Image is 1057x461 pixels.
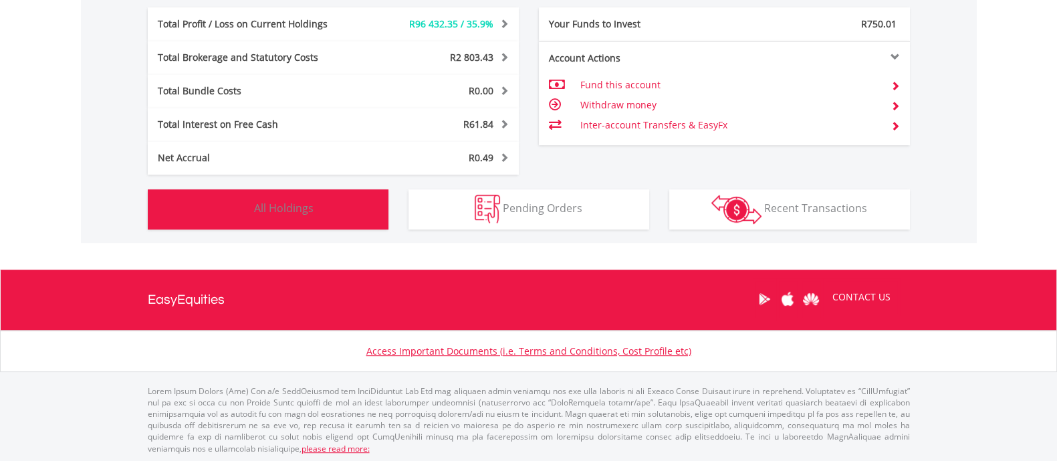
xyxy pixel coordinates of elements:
[408,189,649,229] button: Pending Orders
[148,118,364,131] div: Total Interest on Free Cash
[503,201,582,215] span: Pending Orders
[469,151,493,164] span: R0.49
[148,84,364,98] div: Total Bundle Costs
[148,189,388,229] button: All Holdings
[409,17,493,30] span: R96 432.35 / 35.9%
[580,75,880,95] td: Fund this account
[475,195,500,223] img: pending_instructions-wht.png
[254,201,314,215] span: All Holdings
[861,17,897,30] span: R750.01
[753,278,776,320] a: Google Play
[823,278,900,316] a: CONTACT US
[580,95,880,115] td: Withdraw money
[800,278,823,320] a: Huawei
[580,115,880,135] td: Inter-account Transfers & EasyFx
[148,270,225,330] a: EasyEquities
[148,385,910,454] p: Lorem Ipsum Dolors (Ame) Con a/e SeddOeiusmod tem InciDiduntut Lab Etd mag aliquaen admin veniamq...
[764,201,867,215] span: Recent Transactions
[148,151,364,165] div: Net Accrual
[148,17,364,31] div: Total Profit / Loss on Current Holdings
[469,84,493,97] span: R0.00
[366,345,691,357] a: Access Important Documents (i.e. Terms and Conditions, Cost Profile etc)
[223,195,251,223] img: holdings-wht.png
[711,195,761,224] img: transactions-zar-wht.png
[302,443,370,454] a: please read more:
[669,189,910,229] button: Recent Transactions
[450,51,493,64] span: R2 803.43
[148,51,364,64] div: Total Brokerage and Statutory Costs
[539,52,725,65] div: Account Actions
[463,118,493,130] span: R61.84
[776,278,800,320] a: Apple
[539,17,725,31] div: Your Funds to Invest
